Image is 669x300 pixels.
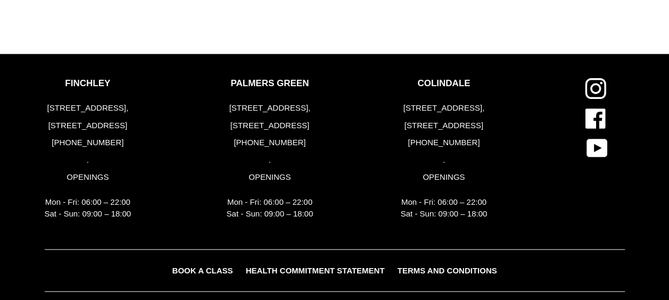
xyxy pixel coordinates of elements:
[401,196,488,220] p: Mon - Fri: 06:00 – 22:00 Sat - Sun: 09:00 – 18:00
[227,154,313,166] p: .
[227,171,313,183] p: OPENINGS
[227,78,313,88] p: PALMERS GREEN
[401,102,488,114] p: [STREET_ADDRESS],
[401,119,488,131] p: [STREET_ADDRESS]
[398,265,497,274] span: TERMS AND CONDITIONS
[45,78,131,88] p: FINCHLEY
[45,119,131,131] p: [STREET_ADDRESS]
[45,171,131,183] p: OPENINGS
[401,78,488,88] p: COLINDALE
[401,154,488,166] p: .
[241,263,390,278] a: HEALTH COMMITMENT STATEMENT
[227,102,313,114] p: [STREET_ADDRESS],
[227,136,313,148] p: [PHONE_NUMBER]
[392,263,502,278] a: TERMS AND CONDITIONS
[246,265,385,274] span: HEALTH COMMITMENT STATEMENT
[45,102,131,114] p: [STREET_ADDRESS],
[172,265,233,274] span: BOOK A CLASS
[167,263,238,278] a: BOOK A CLASS
[45,196,131,220] p: Mon - Fri: 06:00 – 22:00 Sat - Sun: 09:00 – 18:00
[45,136,131,148] p: [PHONE_NUMBER]
[401,136,488,148] p: [PHONE_NUMBER]
[227,196,313,220] p: Mon - Fri: 06:00 – 22:00 Sat - Sun: 09:00 – 18:00
[45,154,131,166] p: .
[401,171,488,183] p: OPENINGS
[227,119,313,131] p: [STREET_ADDRESS]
